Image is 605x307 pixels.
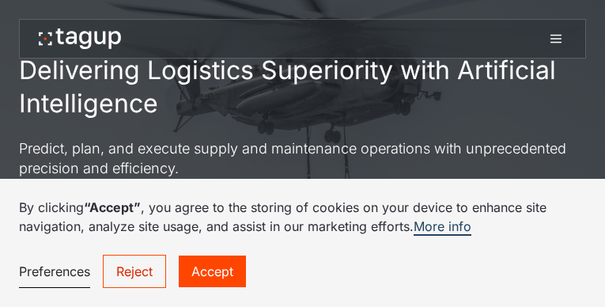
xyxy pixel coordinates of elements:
a: Preferences [19,256,90,288]
a: Reject [103,255,166,288]
p: By clicking , you agree to the storing of cookies on your device to enhance site navigation, anal... [19,198,586,236]
p: Predict, plan, and execute supply and maintenance operations with unprecedented precision and eff... [19,138,586,178]
a: Accept [179,256,246,287]
a: More info [414,218,471,236]
strong: “Accept” [84,199,141,215]
h1: Delivering Logistics Superiority with Artificial Intelligence [19,54,586,119]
